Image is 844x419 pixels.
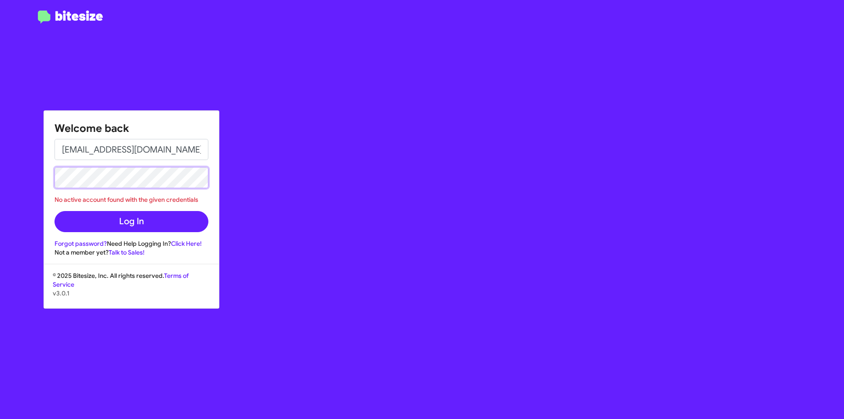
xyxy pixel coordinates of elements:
div: No active account found with the given credentials [55,195,208,204]
h1: Welcome back [55,121,208,135]
div: Not a member yet? [55,248,208,257]
p: v3.0.1 [53,289,210,298]
a: Click Here! [171,240,202,248]
div: Need Help Logging In? [55,239,208,248]
button: Log In [55,211,208,232]
input: Email address [55,139,208,160]
a: Forgot password? [55,240,107,248]
div: © 2025 Bitesize, Inc. All rights reserved. [44,271,219,308]
a: Talk to Sales! [109,248,145,256]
